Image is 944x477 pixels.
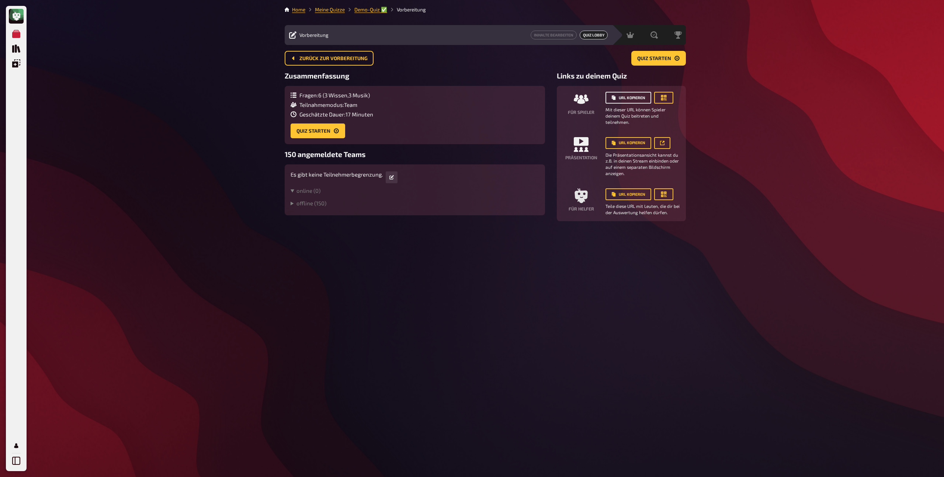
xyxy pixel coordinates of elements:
[291,170,383,179] p: Es gibt keine Teilnehmerbegrenzung.
[345,6,387,13] li: Demo-Quiz ✅​
[299,111,373,118] span: Geschätzte Dauer : 17 Minuten
[9,438,24,453] a: Profil
[291,123,345,138] button: Quiz starten
[605,152,680,177] small: Die Präsentationsansicht kannst du z.B. in deinen Stream einbinden oder auf einem separaten Bilds...
[285,150,545,159] h3: 150 angemeldete Teams
[9,56,24,71] a: Einblendungen
[291,200,539,206] summary: offline (150)
[568,109,594,115] h4: Für Spieler
[637,56,671,61] span: Quiz starten
[292,7,305,13] a: Home
[631,51,686,66] button: Quiz starten
[387,6,426,13] li: Vorbereitung
[605,188,651,200] button: URL kopieren
[291,187,539,194] summary: online (0)
[605,203,680,216] small: Teile diese URL mit Leuten, die dir bei der Auswertung helfen dürfen.
[299,56,368,61] span: Zurück zur Vorbereitung
[569,206,594,211] h4: Für Helfer
[305,6,345,13] li: Meine Quizze
[285,51,374,66] button: Zurück zur Vorbereitung
[605,107,680,125] small: Mit dieser URL können Spieler deinem Quiz beitreten und teilnehmen.
[299,32,329,38] span: Vorbereitung
[580,31,608,39] a: Quiz Lobby
[9,41,24,56] a: Quiz Sammlung
[605,137,651,149] button: URL kopieren
[354,7,387,13] a: Demo-Quiz ✅​
[557,72,686,80] h3: Links zu deinem Quiz
[565,155,597,160] h4: Präsentation
[291,92,373,98] div: Fragen : 6 ( 3 Wissen , 3 Musik )
[605,92,651,104] button: URL kopieren
[9,27,24,41] a: Meine Quizze
[315,7,345,13] a: Meine Quizze
[299,101,357,108] span: Teilnahmemodus : Team
[531,31,577,39] button: Inhalte Bearbeiten
[285,72,545,80] h3: Zusammenfassung
[292,6,305,13] li: Home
